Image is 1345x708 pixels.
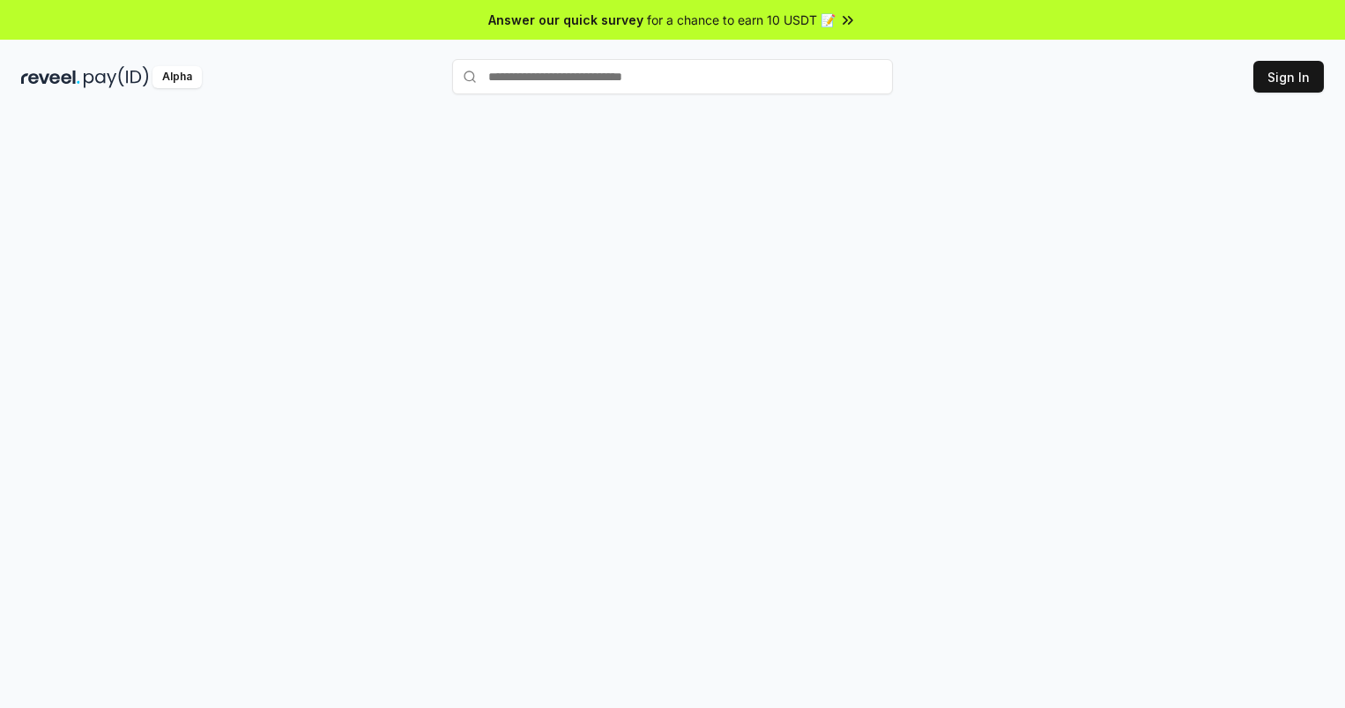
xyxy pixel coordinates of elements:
img: reveel_dark [21,66,80,88]
span: Answer our quick survey [488,11,643,29]
img: pay_id [84,66,149,88]
span: for a chance to earn 10 USDT 📝 [647,11,836,29]
div: Alpha [152,66,202,88]
button: Sign In [1253,61,1324,93]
